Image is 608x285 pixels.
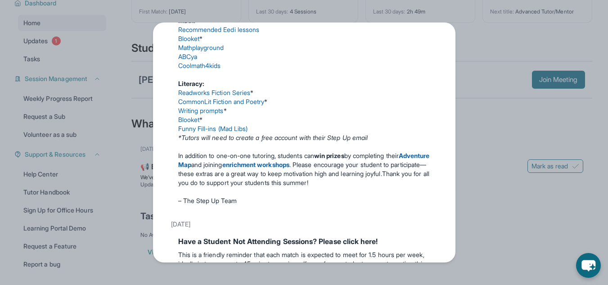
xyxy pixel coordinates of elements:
strong: win prizes [314,152,344,159]
button: chat-button [576,253,601,278]
a: Coolmath4kids [178,62,221,69]
a: Funny Fill-ins (Mad Libs) [178,125,248,132]
em: *Tutors will need to create a free account with their Step Up email [178,134,368,141]
a: Mathplayground [178,44,224,51]
a: CommonLit Fiction and Poetry [178,98,265,105]
p: In addition to one-on-one tutoring, students can by completing their and joining . Please encoura... [178,151,430,187]
div: [DATE] [171,216,437,232]
strong: Literacy: [178,80,205,87]
a: Recommended Eedi lessons [178,26,260,33]
a: Blooket [178,116,200,123]
div: Have a Student Not Attending Sessions? Please click here! [178,236,430,247]
p: – The Step Up Team [178,196,430,205]
a: Blooket [178,35,200,42]
a: enrichment workshops [222,161,289,168]
a: Readworks Fiction Series [178,89,251,96]
a: ABCya [178,53,197,60]
a: Writing prompts [178,107,224,114]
